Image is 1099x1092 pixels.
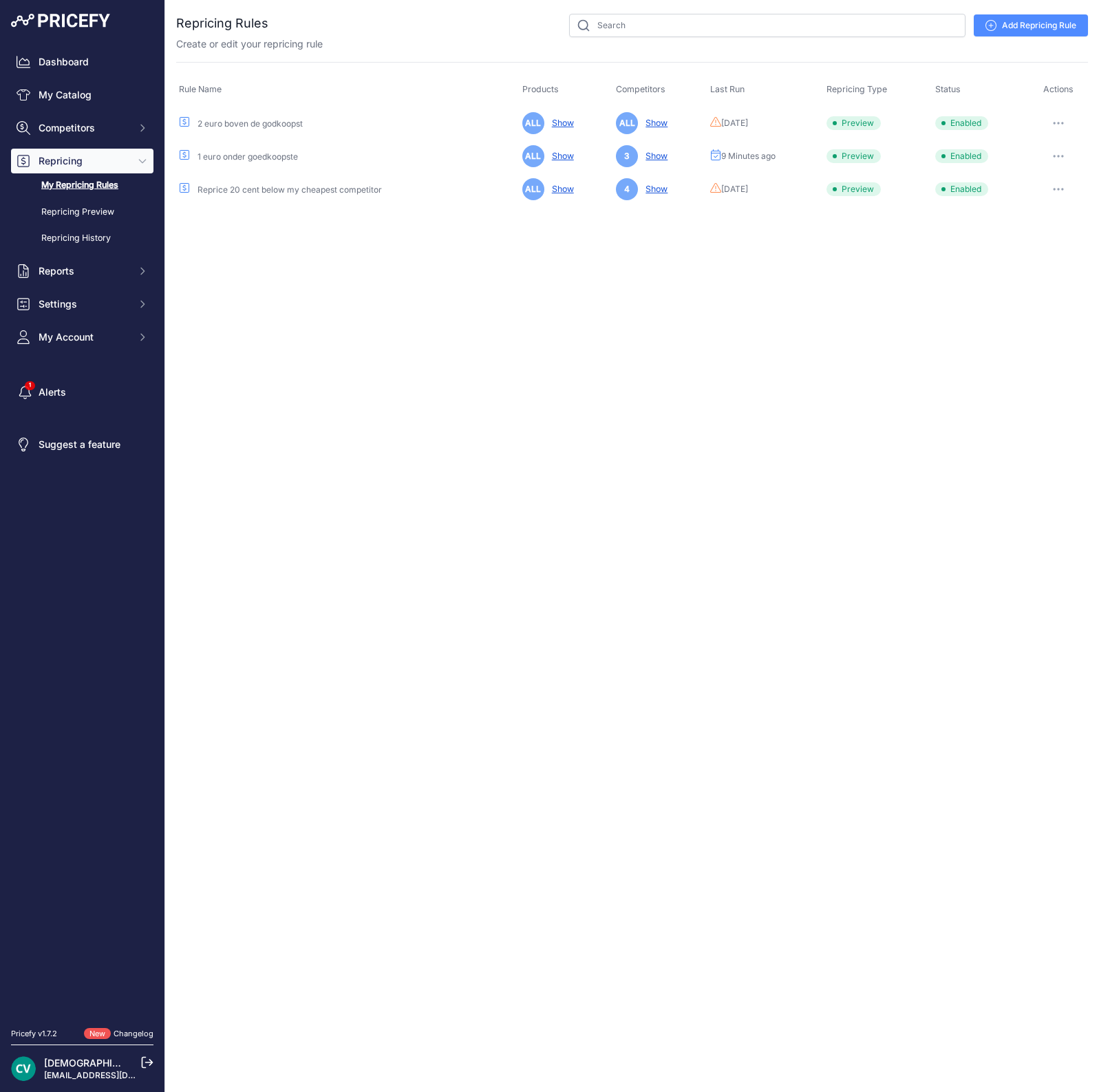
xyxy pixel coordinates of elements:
[546,151,574,161] a: Show
[11,200,153,224] a: Repricing Preview
[616,145,638,167] span: 3
[176,37,323,51] p: Create or edit your repricing rule
[1043,84,1074,94] span: Actions
[826,149,881,163] span: Preview
[39,264,129,278] span: Reports
[826,84,887,94] span: Repricing Type
[84,1028,111,1040] span: New
[974,14,1088,36] a: Add Repricing Rule
[11,173,153,197] a: My Repricing Rules
[616,84,665,94] span: Competitors
[616,112,638,134] span: ALL
[11,116,153,140] button: Competitors
[935,149,988,163] span: Enabled
[935,182,988,196] span: Enabled
[11,292,153,317] button: Settings
[640,151,668,161] a: Show
[522,84,559,94] span: Products
[826,116,881,130] span: Preview
[179,84,222,94] span: Rule Name
[721,118,748,129] span: [DATE]
[721,151,776,162] span: 9 Minutes ago
[11,380,153,405] a: Alerts
[39,330,129,344] span: My Account
[522,145,544,167] span: ALL
[39,121,129,135] span: Competitors
[11,50,153,74] a: Dashboard
[616,178,638,200] span: 4
[935,84,961,94] span: Status
[522,178,544,200] span: ALL
[640,184,668,194] a: Show
[11,432,153,457] a: Suggest a feature
[198,184,382,195] a: Reprice 20 cent below my cheapest competitor
[39,297,129,311] span: Settings
[546,184,574,194] a: Show
[11,83,153,107] a: My Catalog
[11,226,153,250] a: Repricing History
[11,259,153,283] button: Reports
[44,1057,374,1069] a: [DEMOGRAPHIC_DATA][PERSON_NAME] der ree [DEMOGRAPHIC_DATA]
[546,118,574,128] a: Show
[569,14,965,37] input: Search
[176,14,268,33] h2: Repricing Rules
[198,118,303,129] a: 2 euro boven de godkoopst
[640,118,668,128] a: Show
[114,1029,153,1038] a: Changelog
[11,149,153,173] button: Repricing
[11,14,110,28] img: Pricefy Logo
[935,116,988,130] span: Enabled
[826,182,881,196] span: Preview
[721,184,748,195] span: [DATE]
[710,84,745,94] span: Last Run
[11,50,153,1011] nav: Sidebar
[522,112,544,134] span: ALL
[11,1028,57,1040] div: Pricefy v1.7.2
[44,1070,188,1080] a: [EMAIL_ADDRESS][DOMAIN_NAME]
[39,154,129,168] span: Repricing
[11,325,153,350] button: My Account
[198,151,298,162] a: 1 euro onder goedkoopste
